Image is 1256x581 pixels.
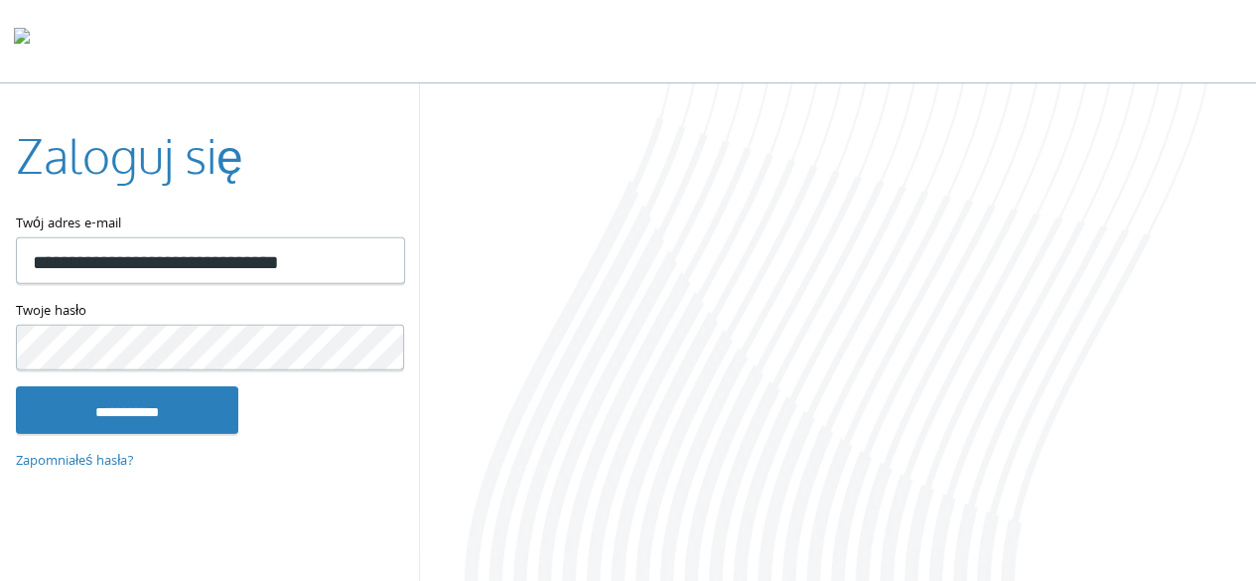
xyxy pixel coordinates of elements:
font: Zaloguj się [16,124,243,184]
font: Twój adres e-mail [16,213,121,234]
a: Zapomniałeś hasła? [16,451,134,473]
font: Twoje hasło [16,300,86,322]
img: todyl-logo-dark.svg [14,21,30,61]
